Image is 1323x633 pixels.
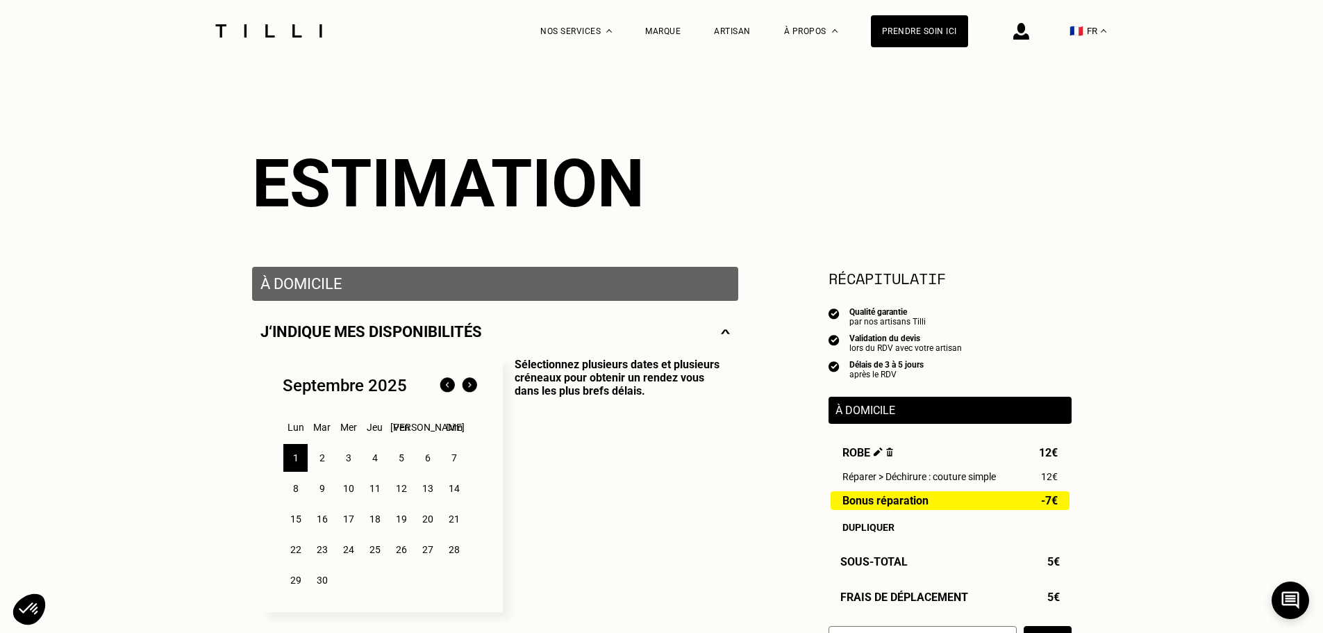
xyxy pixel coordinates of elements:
[436,375,458,397] img: Mois précédent
[363,505,387,533] div: 18
[832,29,838,33] img: Menu déroulant à propos
[442,505,466,533] div: 21
[871,15,968,47] a: Prendre soin ici
[714,26,751,36] a: Artisan
[829,307,840,320] img: icon list info
[829,267,1072,290] section: Récapitulatif
[260,323,482,340] p: J‘indique mes disponibilités
[310,536,334,564] div: 23
[1047,555,1060,568] span: 5€
[442,444,466,472] div: 7
[310,505,334,533] div: 16
[415,444,440,472] div: 6
[1039,446,1058,459] span: 12€
[310,566,334,594] div: 30
[829,591,1072,604] div: Frais de déplacement
[442,475,466,502] div: 14
[842,446,894,459] span: Robe
[849,334,962,343] div: Validation du devis
[886,447,894,457] img: Supprimer
[336,505,360,533] div: 17
[363,536,387,564] div: 25
[1041,495,1058,507] span: -7€
[283,475,308,502] div: 8
[336,475,360,502] div: 10
[442,536,466,564] div: 28
[283,444,308,472] div: 1
[310,475,334,502] div: 9
[415,536,440,564] div: 27
[283,536,308,564] div: 22
[415,475,440,502] div: 13
[1041,471,1058,482] span: 12€
[1013,23,1029,40] img: icône connexion
[842,495,929,507] span: Bonus réparation
[260,275,730,293] p: À domicile
[829,334,840,346] img: icon list info
[336,444,360,472] div: 3
[849,307,926,317] div: Qualité garantie
[849,370,924,379] div: après le RDV
[389,505,413,533] div: 19
[363,475,387,502] div: 11
[283,505,308,533] div: 15
[1047,591,1060,604] span: 5€
[310,444,334,472] div: 2
[849,343,962,353] div: lors du RDV avec votre artisan
[252,145,1072,222] div: Estimation
[389,475,413,502] div: 12
[283,376,407,395] div: Septembre 2025
[849,317,926,327] div: par nos artisans Tilli
[415,505,440,533] div: 20
[842,471,996,482] span: Réparer > Déchirure : couture simple
[389,444,413,472] div: 5
[458,375,481,397] img: Mois suivant
[829,555,1072,568] div: Sous-Total
[829,360,840,372] img: icon list info
[1070,24,1083,38] span: 🇫🇷
[1101,29,1106,33] img: menu déroulant
[606,29,612,33] img: Menu déroulant
[336,536,360,564] div: 24
[210,24,327,38] img: Logo du service de couturière Tilli
[645,26,681,36] a: Marque
[721,323,730,340] img: svg+xml;base64,PHN2ZyBmaWxsPSJub25lIiBoZWlnaHQ9IjE0IiB2aWV3Qm94PSIwIDAgMjggMTQiIHdpZHRoPSIyOCIgeG...
[389,536,413,564] div: 26
[849,360,924,370] div: Délais de 3 à 5 jours
[835,404,1065,417] p: À domicile
[503,358,730,612] p: Sélectionnez plusieurs dates et plusieurs créneaux pour obtenir un rendez vous dans les plus bref...
[874,447,883,457] img: Éditer
[363,444,387,472] div: 4
[842,522,1058,533] div: Dupliquer
[283,566,308,594] div: 29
